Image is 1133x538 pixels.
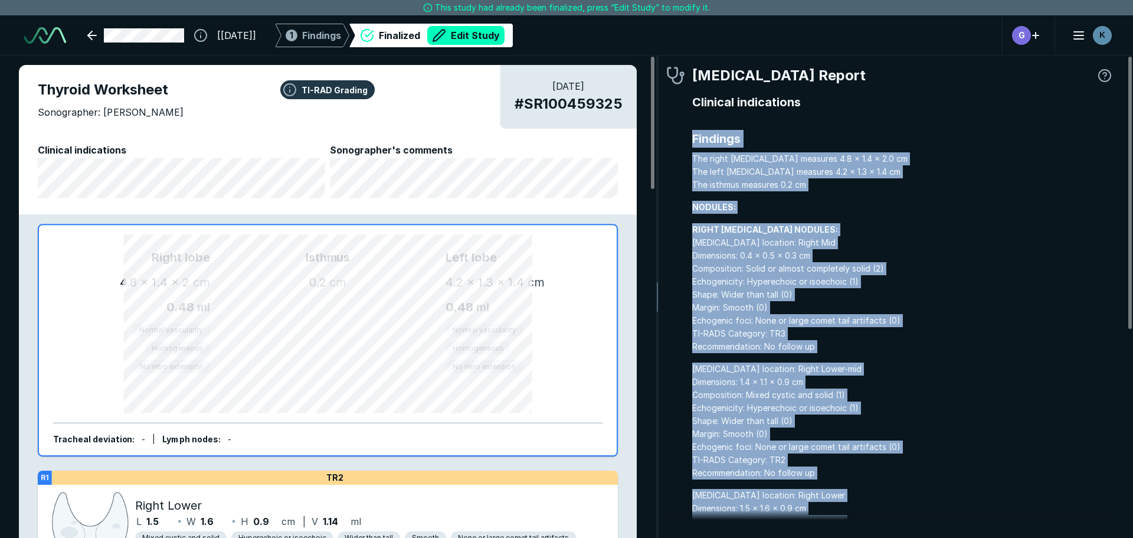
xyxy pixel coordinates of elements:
span: Sonographer: [PERSON_NAME] [38,105,184,119]
span: L [136,514,142,529]
span: Findings [692,130,1114,148]
span: cm [193,275,210,289]
span: Clinical indications [692,93,1114,111]
span: 4.8 x 1.4 x 2 [120,275,190,289]
span: Homogeneous [152,343,203,353]
span: [MEDICAL_DATA] Report [692,65,866,86]
span: ml [476,300,489,314]
img: See-Mode Logo [24,27,66,44]
span: [MEDICAL_DATA] location: Right Mid Dimensions: 0.4 x 0.5 x 0.3 cm Composition: Solid or almost co... [692,223,1114,353]
span: No retro extension [453,361,516,371]
span: Homogeneous [453,343,504,353]
span: Isthmus [210,249,446,266]
div: FinalizedEdit Study [349,24,513,47]
span: The right [MEDICAL_DATA] measures 4.8 x 1.4 x 2.0 cm The left [MEDICAL_DATA] measures 4.2 x 1.3 x... [692,152,1114,191]
button: Edit Study [427,26,505,45]
div: | [152,433,155,446]
span: Left lobe [446,249,588,266]
span: cm [329,275,346,289]
span: Right lobe [67,249,210,266]
span: ml [351,514,361,529]
span: TR2 [326,472,343,483]
span: [[DATE]] [217,28,256,43]
span: | [303,516,306,527]
span: Clinical indications [38,143,326,157]
span: Findings [302,28,341,43]
span: [MEDICAL_DATA] location: Right Lower-mid Dimensions: 1.4 x 1.1 x 0.9 cm Composition: Mixed cystic... [692,363,1114,480]
span: Normal vascularity [139,325,203,335]
span: [DATE] [515,79,623,93]
strong: R1 [41,473,49,482]
span: 0.2 [309,275,326,289]
span: cm [528,275,545,289]
span: No retro extension [140,361,203,371]
span: Thyroid Worksheet [38,79,618,100]
span: 4.2 x 1.3 x 1.4 [446,275,524,289]
span: Lymph nodes : [162,435,221,445]
span: H [241,514,248,529]
span: ml [197,300,210,314]
span: 0.9 [253,514,269,529]
div: - [142,433,145,446]
span: This study had already been finalized, press “Edit Study” to modify it. [435,1,710,14]
span: W [186,514,196,529]
span: 1.6 [201,514,214,529]
span: 1 [290,29,293,41]
span: G [1019,29,1025,41]
span: 1.14 [323,514,339,529]
button: TI-RAD Grading [280,80,375,99]
a: See-Mode Logo [19,22,71,48]
span: # SR100459325 [515,93,623,115]
strong: NODULES: [692,202,736,212]
span: Right Lower [135,497,202,514]
strong: RIGHT [MEDICAL_DATA] NODULES: [692,224,838,234]
span: - [228,435,231,445]
span: Sonographer's comments [330,143,618,157]
button: avatar-name [1065,24,1114,47]
div: avatar-name [1093,26,1112,45]
div: Finalized [379,26,505,45]
span: 0.48 [446,300,473,314]
span: cm [281,514,295,529]
div: avatar-name [1012,26,1031,45]
span: 1.5 [146,514,159,529]
span: V [312,514,318,529]
span: K [1099,29,1105,41]
span: Normal vascularity [453,325,516,335]
div: 1Findings [275,24,349,47]
span: Tracheal deviation : [53,435,135,445]
span: 0.48 [166,300,194,314]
